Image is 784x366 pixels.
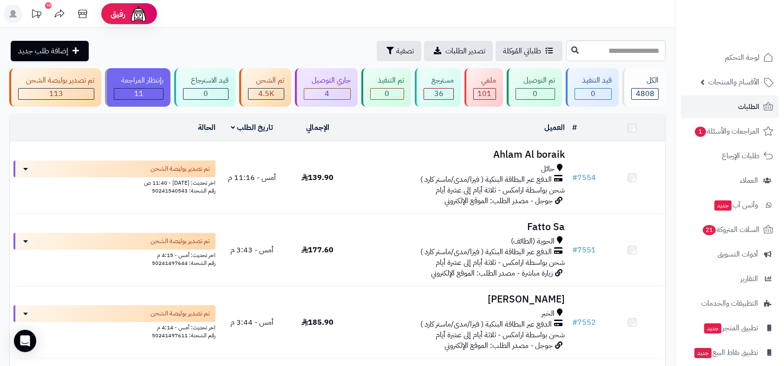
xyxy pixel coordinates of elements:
div: اخر تحديث: أمس - 4:14 م [13,322,216,332]
a: العملاء [681,169,778,192]
a: بإنتظار المراجعة 11 [103,68,173,107]
a: طلبات الإرجاع [681,145,778,167]
span: 21 [702,225,716,236]
span: الدفع عبر البطاقة البنكية ( فيزا/مدى/ماستر كارد ) [420,174,552,185]
a: التطبيقات والخدمات [681,292,778,315]
span: الطلبات [738,100,759,113]
div: 0 [183,89,228,99]
a: الكل4808 [621,68,667,107]
a: الطلبات [681,96,778,118]
span: جوجل - مصدر الطلب: الموقع الإلكتروني [444,340,553,351]
div: 4 [304,89,350,99]
span: وآتس آب [713,199,758,212]
a: # [572,122,577,133]
span: طلبات الإرجاع [722,149,759,162]
a: لوحة التحكم [681,46,778,69]
div: اخر تحديث: أمس - 4:15 م [13,250,216,259]
span: العملاء [740,174,758,187]
span: جوجل - مصدر الطلب: الموقع الإلكتروني [444,195,553,206]
span: 36 [434,88,444,99]
div: الكل [631,75,659,86]
div: ملغي [473,75,496,86]
a: طلباتي المُوكلة [496,41,562,61]
span: أدوات التسويق [718,248,758,261]
span: # [572,172,577,183]
span: أمس - 11:16 م [228,172,276,183]
span: رقم الشحنة: 50241497611 [152,331,216,340]
div: اخر تحديث: [DATE] - 11:40 ص [13,177,216,187]
span: تم تصدير بوليصة الشحن [150,309,210,318]
span: 0 [591,88,595,99]
span: جديد [704,323,721,334]
div: تم التنفيذ [370,75,405,86]
span: المراجعات والأسئلة [694,125,759,138]
div: 101 [474,89,496,99]
span: 177.60 [301,244,333,256]
span: رفيق [111,8,125,19]
span: الدفع عبر البطاقة البنكية ( فيزا/مدى/ماستر كارد ) [420,319,552,330]
a: مسترجع 36 [413,68,463,107]
span: تطبيق المتجر [703,321,758,334]
span: 4 [325,88,329,99]
div: 36 [424,89,453,99]
a: وآتس آبجديد [681,194,778,216]
a: قيد الاسترجاع 0 [172,68,237,107]
span: الأقسام والمنتجات [708,76,759,89]
span: أمس - 3:44 م [230,317,274,328]
span: 101 [477,88,491,99]
div: 0 [371,89,404,99]
a: #7551 [572,244,596,256]
div: تم تصدير بوليصة الشحن [18,75,94,86]
span: 0 [385,88,389,99]
div: جاري التوصيل [304,75,351,86]
a: ملغي 101 [463,68,505,107]
span: رقم الشحنة: 50241497644 [152,259,216,267]
span: 4.5K [258,88,274,99]
span: شحن بواسطة ارامكس - ثلاثة أيام إلى عشرة أيام [436,329,565,340]
span: أمس - 3:43 م [230,244,274,256]
a: التقارير [681,268,778,290]
span: إضافة طلب جديد [18,45,68,57]
img: logo-2.png [721,7,775,26]
span: تم تصدير بوليصة الشحن [150,237,210,246]
div: 11 [114,89,163,99]
span: الخبر [542,308,555,319]
a: تطبيق نقاط البيعجديد [681,341,778,364]
span: رقم الشحنة: 50241540543 [152,186,216,195]
button: تصفية [377,41,421,61]
a: المراجعات والأسئلة1 [681,120,778,142]
span: حائل [541,164,555,174]
div: قيد الاسترجاع [183,75,229,86]
a: #7554 [572,172,596,183]
span: تصدير الطلبات [445,45,485,57]
a: العميل [544,122,565,133]
span: السلات المتروكة [702,223,759,236]
div: 4542 [248,89,284,99]
span: # [572,244,577,256]
a: تم الشحن 4.5K [237,68,293,107]
a: تصدير الطلبات [424,41,493,61]
h3: [PERSON_NAME] [354,294,565,305]
span: 0 [533,88,537,99]
span: 4808 [636,88,654,99]
span: جديد [714,200,732,211]
span: # [572,317,577,328]
a: أدوات التسويق [681,243,778,265]
span: تصفية [396,45,414,57]
img: ai-face.png [129,5,148,23]
a: تم التوصيل 0 [505,68,564,107]
a: #7552 [572,317,596,328]
a: قيد التنفيذ 0 [564,68,621,107]
div: 10 [45,2,52,9]
div: قيد التنفيذ [575,75,612,86]
span: 11 [134,88,144,99]
span: زيارة مباشرة - مصدر الطلب: الموقع الإلكتروني [431,268,553,279]
a: تم تصدير بوليصة الشحن 113 [7,68,103,107]
a: جاري التوصيل 4 [293,68,359,107]
div: 113 [19,89,94,99]
a: تاريخ الطلب [231,122,273,133]
div: Open Intercom Messenger [14,330,36,352]
a: إضافة طلب جديد [11,41,89,61]
span: لوحة التحكم [725,51,759,64]
h3: Ahlam Al boraik [354,149,565,160]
